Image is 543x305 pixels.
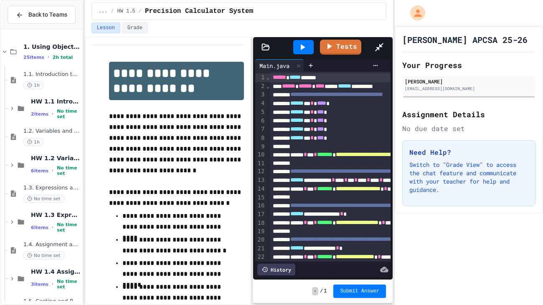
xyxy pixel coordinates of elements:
span: 1. Using Objects and Methods [23,43,81,50]
span: 1h [23,81,43,89]
span: 2 items [31,111,48,117]
span: No time set [23,195,64,203]
div: 9 [255,143,266,151]
div: 15 [255,194,266,202]
span: No time set [23,252,64,260]
h2: Assignment Details [402,108,535,120]
span: HW 1.1 Intro to Algorithms, Programming, and Compilers [31,98,81,105]
div: 2 [255,82,266,91]
span: HW 1.5 [117,8,135,15]
span: 6 items [31,225,48,230]
span: • [52,167,53,174]
span: 1h [23,138,43,146]
div: 17 [255,210,266,219]
h1: [PERSON_NAME] APCSA 25-26 [402,34,528,45]
div: 8 [255,134,266,143]
div: 22 [255,253,266,262]
span: - [312,287,318,295]
div: 20 [255,236,266,245]
span: / [139,8,142,15]
span: Fold line [266,83,270,89]
span: Submit Answer [340,288,379,295]
span: Precision Calculator System [145,6,253,16]
div: 21 [255,245,266,253]
div: 14 [255,185,266,194]
span: / [111,8,114,15]
span: • [52,111,53,117]
div: 16 [255,202,266,210]
span: 1.5. Casting and Ranges of Values [23,298,81,305]
span: No time set [57,279,81,290]
span: 2h total [53,55,73,60]
span: No time set [57,108,81,119]
div: 12 [255,167,266,176]
span: 1.3. Expressions and Output [New] [23,184,81,192]
p: Switch to "Grade View" to access the chat feature and communicate with your teacher for help and ... [409,161,528,194]
div: 5 [255,108,266,117]
span: • [52,224,53,231]
div: 18 [255,219,266,228]
span: • [48,54,49,60]
div: No due date set [402,124,535,134]
div: 6 [255,117,266,126]
span: No time set [57,222,81,233]
div: 3 [255,91,266,99]
div: 4 [255,99,266,108]
div: 7 [255,125,266,134]
span: HW 1.2 Variables and Data Types [31,154,81,162]
div: My Account [401,3,427,23]
h3: Need Help? [409,147,528,157]
div: 23 [255,262,266,270]
a: Tests [320,40,361,55]
span: 25 items [23,55,44,60]
span: ... [99,8,108,15]
span: Fold line [266,74,270,81]
div: 13 [255,176,266,185]
span: 1 [324,288,327,295]
div: [PERSON_NAME] [405,78,533,85]
span: HW 1.4 Assignment Statements and Input [31,268,81,275]
div: [EMAIL_ADDRESS][DOMAIN_NAME] [405,86,533,92]
button: Grade [122,23,148,33]
div: Main.java [255,59,304,72]
button: Submit Answer [333,285,386,298]
button: Lesson [91,23,120,33]
span: • [52,281,53,287]
span: 6 items [31,168,48,174]
h2: Your Progress [402,59,535,71]
span: 1.2. Variables and Data Types [23,128,81,135]
span: / [320,288,323,295]
span: Back to Teams [28,10,67,19]
span: 1.1. Introduction to Algorithms, Programming, and Compilers [23,71,81,78]
span: HW 1.3 Expressions and Output [31,211,81,219]
div: 1 [255,73,266,82]
div: History [257,264,295,275]
div: Main.java [255,61,294,70]
span: 3 items [31,282,48,287]
button: Back to Teams [8,6,76,24]
div: 10 [255,151,266,159]
span: 1.4. Assignment and Input [23,241,81,248]
div: 19 [255,227,266,236]
span: No time set [57,165,81,176]
div: 11 [255,159,266,168]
